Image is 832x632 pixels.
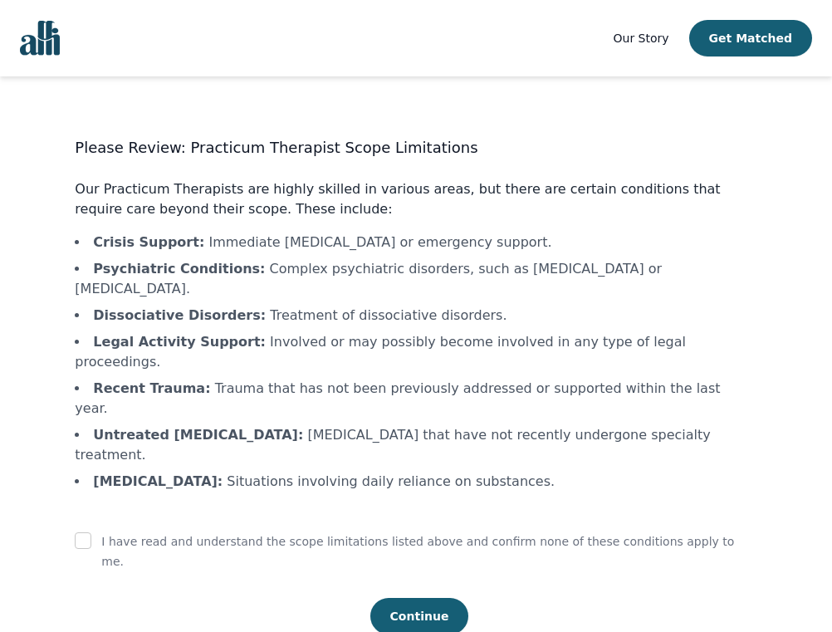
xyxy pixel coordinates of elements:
li: [MEDICAL_DATA] that have not recently undergone specialty treatment. [75,425,756,465]
li: Trauma that has not been previously addressed or supported within the last year. [75,379,756,419]
a: Our Story [614,28,669,48]
li: Involved or may possibly become involved in any type of legal proceedings. [75,332,756,372]
li: Immediate [MEDICAL_DATA] or emergency support. [75,233,756,252]
li: Complex psychiatric disorders, such as [MEDICAL_DATA] or [MEDICAL_DATA]. [75,259,756,299]
b: Dissociative Disorders : [93,307,266,323]
b: Untreated [MEDICAL_DATA] : [93,427,303,443]
p: I have read and understand the scope limitations listed above and confirm none of these condition... [101,532,756,571]
li: Treatment of dissociative disorders. [75,306,756,326]
span: Our Story [614,32,669,45]
h3: Please Review: Practicum Therapist Scope Limitations [75,136,756,159]
button: Get Matched [689,20,812,56]
img: alli logo [20,21,60,56]
b: Psychiatric Conditions : [93,261,265,277]
b: [MEDICAL_DATA] : [93,473,223,489]
b: Legal Activity Support : [93,334,266,350]
b: Recent Trauma : [93,380,210,396]
li: Situations involving daily reliance on substances. [75,472,756,492]
p: Our Practicum Therapists are highly skilled in various areas, but there are certain conditions th... [75,179,756,219]
b: Crisis Support : [93,234,204,250]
